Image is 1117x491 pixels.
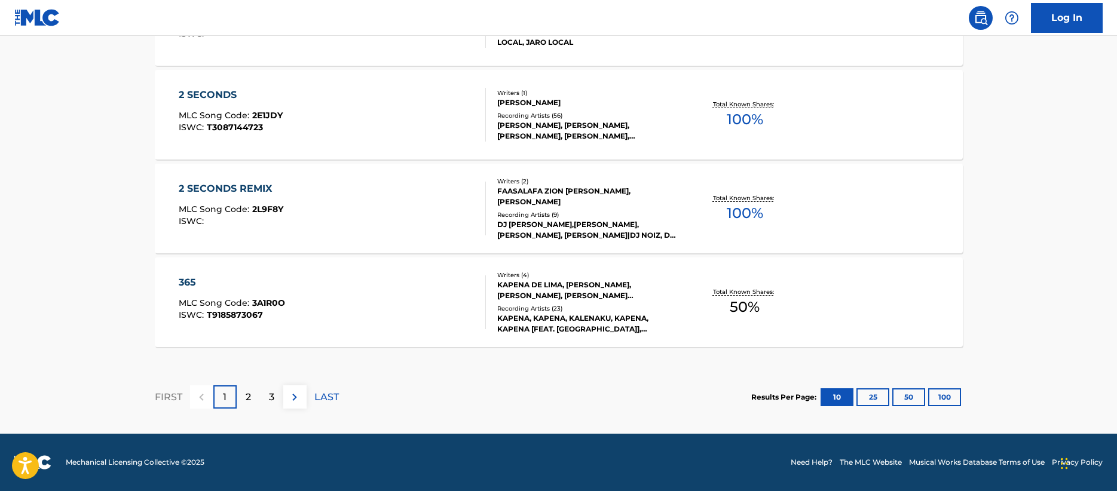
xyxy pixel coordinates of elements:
[179,182,283,196] div: 2 SECONDS REMIX
[179,216,207,226] span: ISWC :
[252,204,283,214] span: 2L9F8Y
[252,110,283,121] span: 2E1JDY
[969,6,993,30] a: Public Search
[713,100,777,109] p: Total Known Shares:
[179,122,207,133] span: ISWC :
[223,390,227,404] p: 1
[155,390,182,404] p: FIRST
[314,390,339,404] p: LAST
[821,388,853,406] button: 10
[497,97,678,108] div: [PERSON_NAME]
[1061,446,1068,481] div: Drag
[179,110,252,121] span: MLC Song Code :
[155,70,963,159] a: 2 SECONDSMLC Song Code:2E1JDYISWC:T3087144723Writers (1)[PERSON_NAME]Recording Artists (56)[PERSO...
[179,204,252,214] span: MLC Song Code :
[287,390,302,404] img: right
[1031,3,1103,33] a: Log In
[155,257,963,347] a: 365MLC Song Code:3A1R0OISWC:T9185873067Writers (4)KAPENA DE LIMA, [PERSON_NAME], [PERSON_NAME], [...
[928,388,961,406] button: 100
[856,388,889,406] button: 25
[207,309,263,320] span: T9185873067
[791,457,833,468] a: Need Help?
[497,280,678,301] div: KAPENA DE LIMA, [PERSON_NAME], [PERSON_NAME], [PERSON_NAME][GEOGRAPHIC_DATA]
[155,164,963,253] a: 2 SECONDS REMIXMLC Song Code:2L9F8YISWC:Writers (2)FAASALAFA ZION [PERSON_NAME], [PERSON_NAME]Rec...
[497,177,678,186] div: Writers ( 2 )
[1057,434,1117,491] iframe: Chat Widget
[1000,6,1024,30] div: Help
[497,219,678,241] div: DJ [PERSON_NAME],[PERSON_NAME], [PERSON_NAME], [PERSON_NAME]|DJ NOIZ, DJ NOIZ, DJ [PERSON_NAME] &...
[497,186,678,207] div: FAASALAFA ZION [PERSON_NAME], [PERSON_NAME]
[497,111,678,120] div: Recording Artists ( 56 )
[1052,457,1103,468] a: Privacy Policy
[751,392,819,403] p: Results Per Page:
[713,194,777,202] p: Total Known Shares:
[727,109,763,130] span: 100 %
[269,390,274,404] p: 3
[66,457,204,468] span: Mechanical Licensing Collective © 2025
[179,309,207,320] span: ISWC :
[179,297,252,308] span: MLC Song Code :
[246,390,251,404] p: 2
[252,297,285,308] span: 3A1R0O
[497,88,678,97] div: Writers ( 1 )
[497,210,678,219] div: Recording Artists ( 9 )
[974,11,988,25] img: search
[497,313,678,335] div: KAPENA, KAPENA, KALENAKU, KAPENA, KAPENA [FEAT. [GEOGRAPHIC_DATA]], [GEOGRAPHIC_DATA]|[GEOGRAPHIC...
[497,271,678,280] div: Writers ( 4 )
[730,296,760,318] span: 50 %
[207,122,263,133] span: T3087144723
[892,388,925,406] button: 50
[497,26,678,48] div: JARO LOCAL, JARO LOCAL, JARO LOCAL, JARO LOCAL, JARO LOCAL
[1005,11,1019,25] img: help
[727,202,763,224] span: 100 %
[14,455,51,469] img: logo
[179,275,285,290] div: 365
[713,287,777,296] p: Total Known Shares:
[14,9,60,26] img: MLC Logo
[497,304,678,313] div: Recording Artists ( 23 )
[840,457,902,468] a: The MLC Website
[497,120,678,142] div: [PERSON_NAME], [PERSON_NAME], [PERSON_NAME], [PERSON_NAME], [PERSON_NAME]
[179,88,283,102] div: 2 SECONDS
[909,457,1045,468] a: Musical Works Database Terms of Use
